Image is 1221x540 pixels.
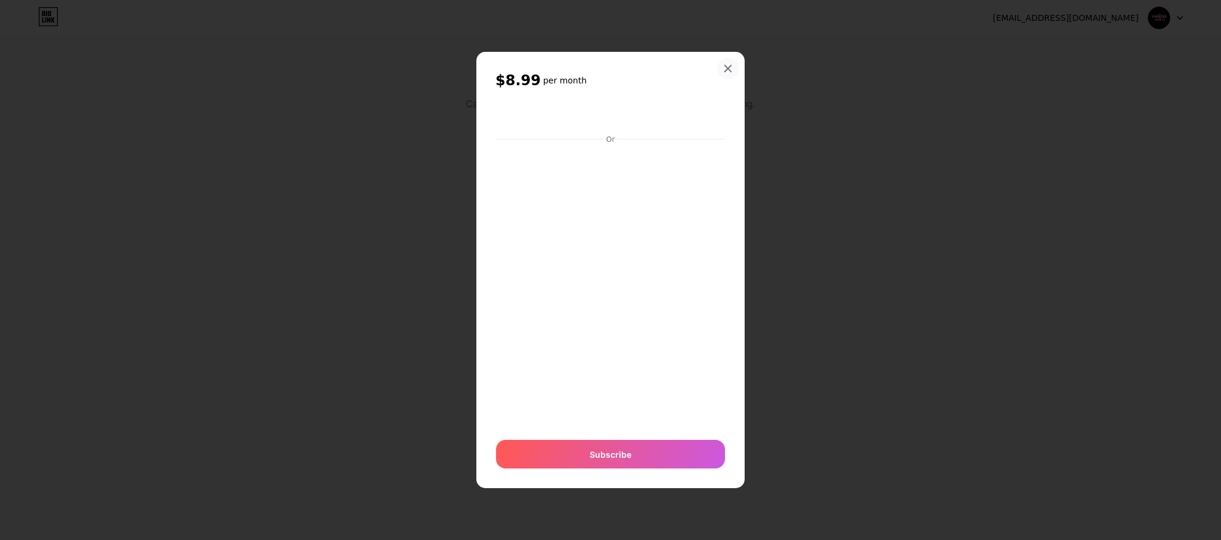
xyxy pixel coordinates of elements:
h6: per month [543,75,587,86]
span: $8.99 [495,71,541,90]
div: Or [604,135,617,144]
span: Subscribe [590,448,631,461]
iframe: Secure payment input frame [496,103,725,131]
iframe: Bảo mật khung nhập liệu thanh toán [494,145,727,429]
